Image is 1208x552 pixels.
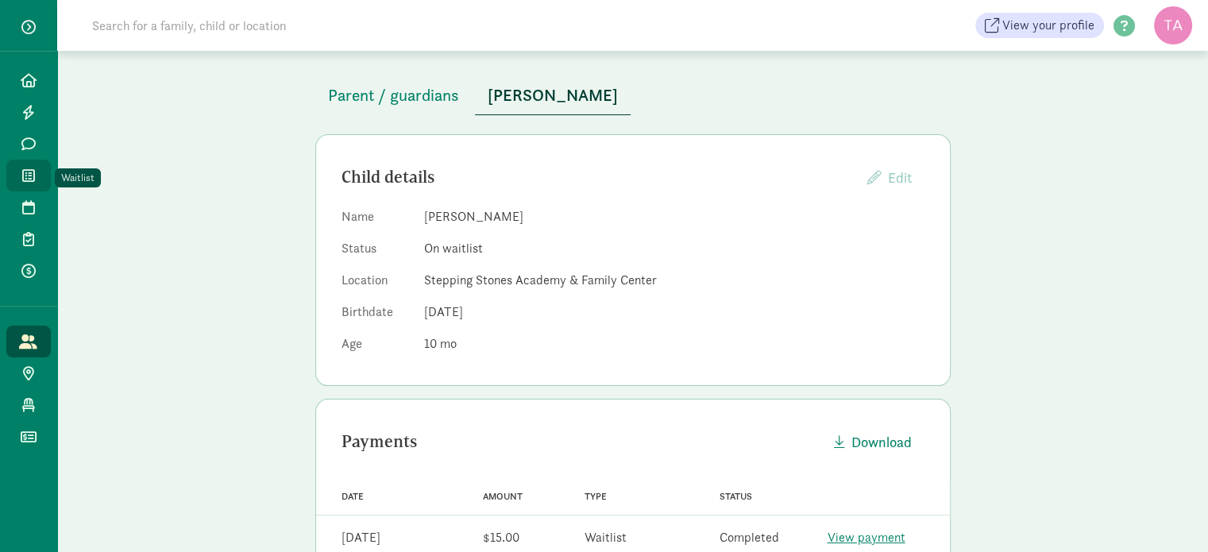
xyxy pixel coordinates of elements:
[828,529,905,546] a: View payment
[342,429,821,454] div: Payments
[83,10,528,41] input: Search for a family, child or location
[342,271,411,296] dt: Location
[855,160,924,195] button: Edit
[424,303,463,320] span: [DATE]
[1129,476,1208,552] iframe: Chat Widget
[821,425,924,459] button: Download
[315,87,472,105] a: Parent / guardians
[888,168,912,187] span: Edit
[475,87,631,105] a: [PERSON_NAME]
[424,239,924,258] dd: On waitlist
[1002,16,1094,35] span: View your profile
[483,528,519,547] div: $15.00
[315,76,472,114] button: Parent / guardians
[342,207,411,233] dt: Name
[720,528,779,547] div: Completed
[488,83,618,108] span: [PERSON_NAME]
[342,528,380,547] div: [DATE]
[851,431,912,453] span: Download
[585,491,607,502] span: Type
[342,164,855,190] div: Child details
[61,170,95,186] div: Waitlist
[424,271,924,290] dd: Stepping Stones Academy & Family Center
[975,13,1104,38] a: View your profile
[342,491,364,502] span: Date
[424,335,457,352] span: 10
[483,491,523,502] span: Amount
[720,491,752,502] span: Status
[328,83,459,108] span: Parent / guardians
[424,207,924,226] dd: [PERSON_NAME]
[342,334,411,360] dt: Age
[475,76,631,115] button: [PERSON_NAME]
[585,528,627,547] div: Waitlist
[342,303,411,328] dt: Birthdate
[342,239,411,264] dt: Status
